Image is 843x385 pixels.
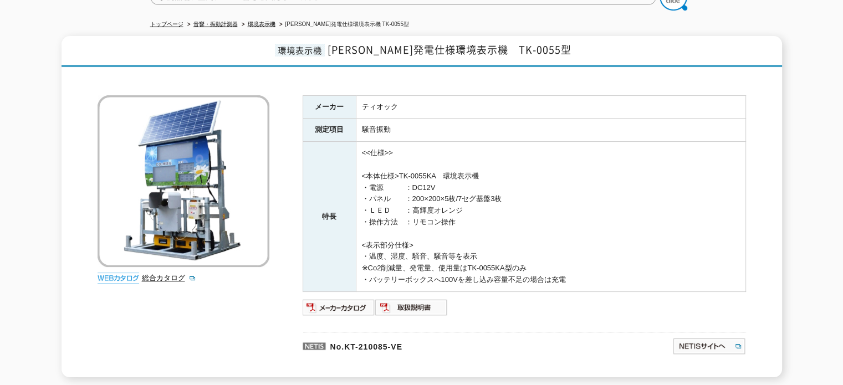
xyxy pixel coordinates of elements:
td: 騒音振動 [356,119,745,142]
img: webカタログ [98,273,139,284]
a: 環境表示機 [248,21,275,27]
td: ティオック [356,95,745,119]
img: NETISサイトへ [672,337,746,355]
img: 太陽光発電仕様環境表示機 TK-0055型 [98,95,269,267]
img: メーカーカタログ [303,299,375,316]
th: 特長 [303,142,356,292]
li: [PERSON_NAME]発電仕様環境表示機 TK-0055型 [277,19,409,30]
th: メーカー [303,95,356,119]
span: [PERSON_NAME]発電仕様環境表示機 TK-0055型 [328,42,571,57]
td: <<仕様>> <本体仕様>TK-0055KA 環境表示機 ・電源 ：DC12V ・パネル ：200×200×5枚/7セグ基盤3枚 ・ＬＥＤ ：高輝度オレンジ ・操作方法 ：リモコン操作 <表示部... [356,142,745,292]
a: メーカーカタログ [303,306,375,314]
th: 測定項目 [303,119,356,142]
a: 総合カタログ [142,274,196,282]
a: 音響・振動計測器 [193,21,238,27]
span: 環境表示機 [275,44,325,57]
a: 取扱説明書 [375,306,448,314]
img: 取扱説明書 [375,299,448,316]
p: No.KT-210085-VE [303,332,565,358]
a: トップページ [150,21,183,27]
